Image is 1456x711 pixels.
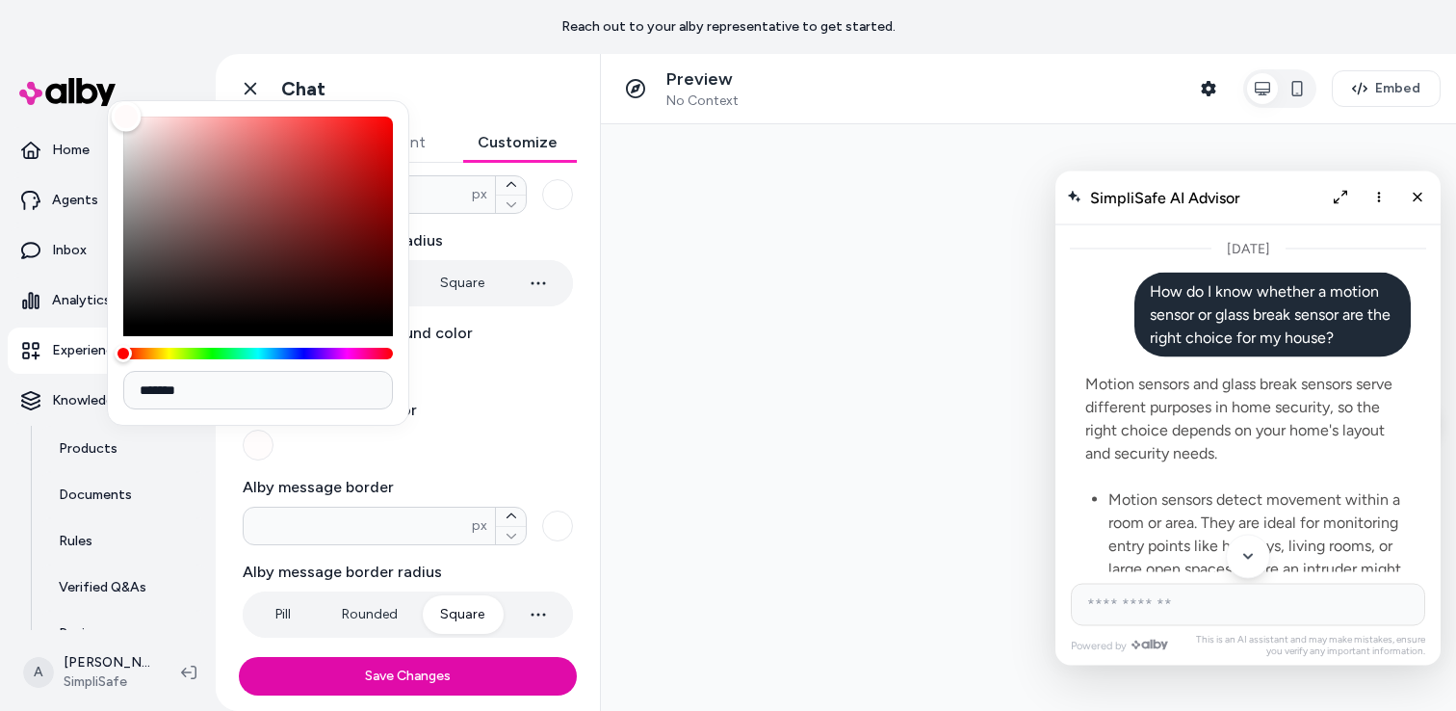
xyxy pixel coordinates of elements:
p: Documents [59,486,132,505]
p: Knowledge [52,391,121,410]
button: Pill [247,595,319,634]
div: Color [123,117,393,325]
a: Documents [39,472,208,518]
label: Alby message border radius [243,561,573,584]
button: Square [421,595,504,634]
button: Rounded [323,595,417,634]
a: Verified Q&As [39,565,208,611]
button: Customize [458,123,577,162]
p: Rules [59,532,92,551]
a: Experiences [8,328,208,374]
p: Reach out to your alby representative to get started. [561,17,896,37]
span: SimpliSafe [64,672,150,692]
span: A [23,657,54,688]
button: Save Changes [239,657,577,696]
a: Home [8,127,208,173]
p: Preview [666,68,739,91]
button: Embed [1332,70,1441,107]
p: Agents [52,191,98,210]
button: A[PERSON_NAME]SimpliSafe [12,642,166,703]
span: No Context [666,92,739,110]
p: Reviews [59,624,110,644]
img: alby Logo [19,78,116,106]
label: Alby message border [243,476,573,499]
p: Analytics [52,291,111,310]
a: Products [39,426,208,472]
p: [PERSON_NAME] [64,653,150,672]
p: Verified Q&As [59,578,146,597]
a: Analytics [8,277,208,324]
p: Inbox [52,241,87,260]
span: px [472,516,487,536]
div: Hue [123,348,393,359]
h1: Chat [281,77,325,101]
p: Products [59,439,117,459]
a: Reviews [39,611,208,657]
a: Inbox [8,227,208,274]
p: Home [52,141,90,160]
button: Knowledge [8,378,208,424]
a: Agents [8,177,208,224]
span: Embed [1375,79,1420,98]
a: Rules [39,518,208,565]
p: Experiences [52,341,128,360]
span: px [472,185,487,204]
button: Square [421,264,504,303]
